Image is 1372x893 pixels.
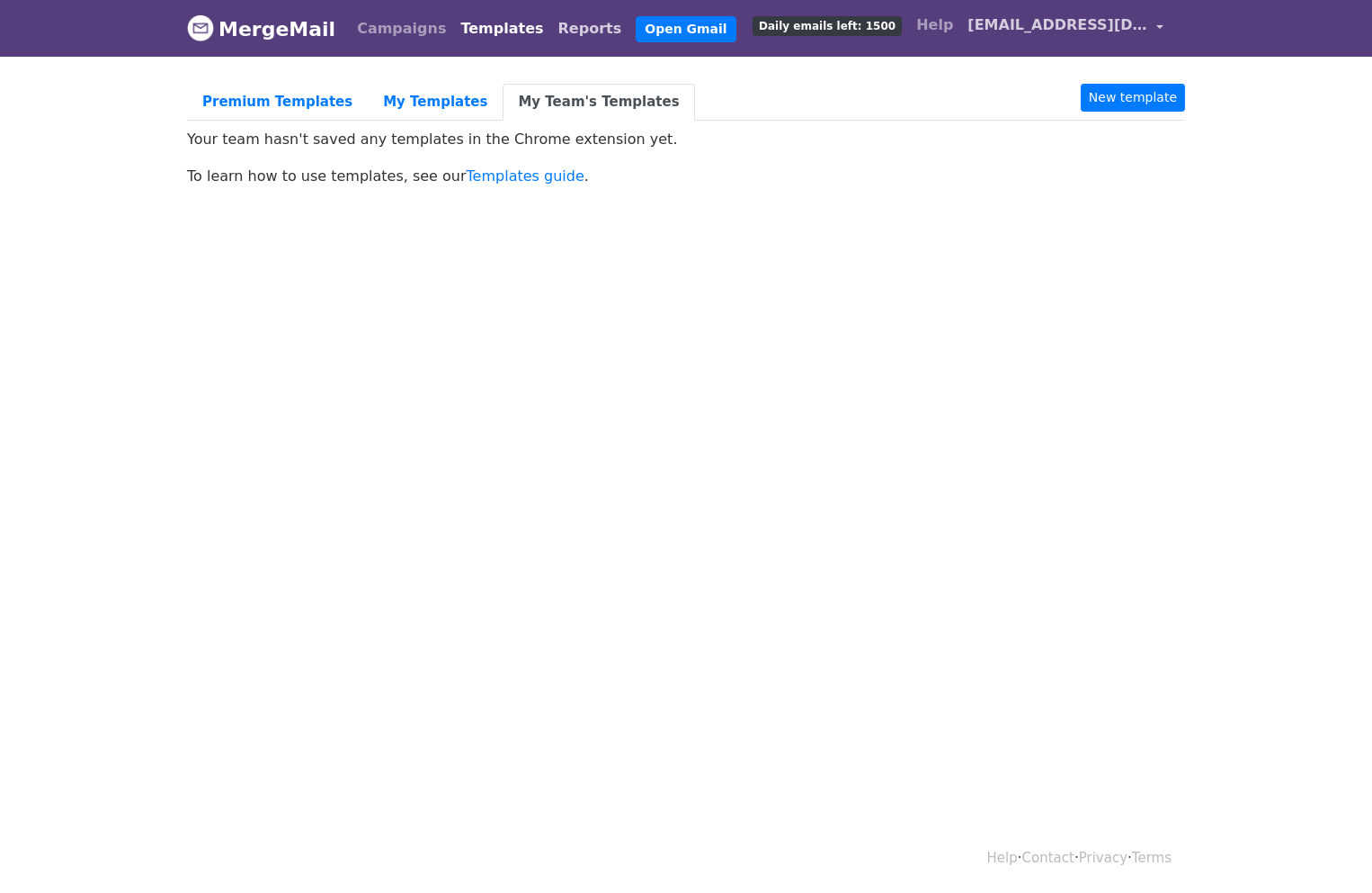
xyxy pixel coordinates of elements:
a: My Team's Templates [503,84,694,121]
a: Terms [1132,850,1172,866]
a: Templates guide [467,167,584,185]
a: Daily emails left: 1500 [745,7,909,43]
a: Templates [453,11,550,47]
a: My Templates [368,84,503,121]
span: Daily emails left: 1500 [753,16,902,36]
a: [EMAIL_ADDRESS][DOMAIN_NAME] [960,7,1171,50]
span: [EMAIL_ADDRESS][DOMAIN_NAME] [967,14,1147,36]
img: MergeMail logo [187,14,214,41]
p: To learn how to use templates, see our . [187,167,1185,185]
a: Help [987,850,1018,866]
a: Contact [1022,850,1074,866]
a: Privacy [1079,850,1127,866]
a: New template [1081,84,1185,112]
a: Campaigns [350,11,453,47]
p: Your team hasn't saved any templates in the Chrome extension yet. [187,130,1185,149]
iframe: Chat Widget [1282,807,1372,893]
a: Reports [551,11,629,47]
a: Open Gmail [636,16,735,42]
a: Help [909,7,960,43]
a: MergeMail [187,10,335,48]
a: Premium Templates [187,84,368,121]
